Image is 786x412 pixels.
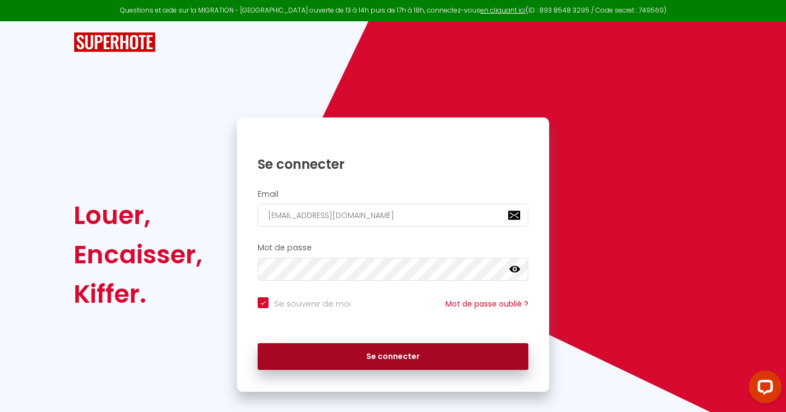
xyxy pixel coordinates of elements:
[740,366,786,412] iframe: LiveChat chat widget
[258,204,528,227] input: Ton Email
[258,343,528,370] button: Se connecter
[74,274,203,314] div: Kiffer.
[74,196,203,235] div: Louer,
[74,235,203,274] div: Encaisser,
[445,298,528,309] a: Mot de passe oublié ?
[74,32,156,52] img: SuperHote logo
[258,243,528,252] h2: Mot de passe
[258,190,528,199] h2: Email
[258,156,528,173] h1: Se connecter
[480,5,526,15] a: en cliquant ici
